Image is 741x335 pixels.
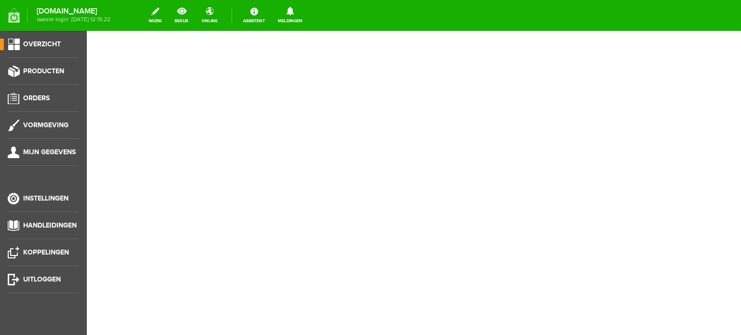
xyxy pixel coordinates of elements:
span: Producten [23,67,64,75]
span: Orders [23,94,50,102]
a: bekijk [169,5,194,26]
strong: [DOMAIN_NAME] [37,9,110,14]
a: Assistent [237,5,271,26]
a: Meldingen [272,5,308,26]
span: Instellingen [23,194,69,202]
span: Mijn gegevens [23,148,76,156]
a: online [196,5,223,26]
span: Vormgeving [23,121,69,129]
a: wijzig [143,5,167,26]
span: laatste login: [DATE] 12:15:22 [37,17,110,22]
span: Overzicht [23,40,61,48]
span: Uitloggen [23,275,61,283]
span: Koppelingen [23,248,69,256]
span: Handleidingen [23,221,77,229]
